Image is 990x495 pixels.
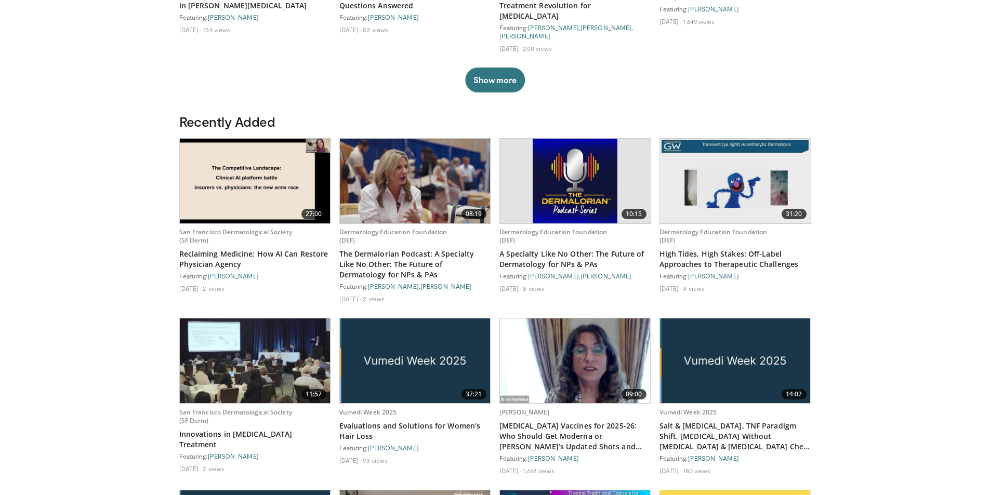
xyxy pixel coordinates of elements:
[782,389,807,399] span: 14:02
[499,272,651,280] div: Featuring: ,
[659,5,811,13] div: Featuring:
[339,295,362,303] li: [DATE]
[179,113,811,130] h3: Recently Added
[340,139,491,223] img: 6c5da9c9-53d3-484d-bf01-5d8887076d2d.620x360_q85_upscale.jpg
[659,228,768,245] a: Dermatology Education Foundation (DEF)
[523,466,555,475] li: 1,668 views
[499,32,550,39] a: [PERSON_NAME]
[179,408,292,425] a: San Francisco Dermatological Society (SF Derm)
[659,17,682,25] li: [DATE]
[339,228,447,245] a: Dermatology Education Foundation (DEF)
[580,272,631,279] a: [PERSON_NAME]
[622,209,646,219] span: 10:15
[340,139,491,223] a: 08:19
[528,24,579,31] a: [PERSON_NAME]
[339,25,362,34] li: [DATE]
[688,5,739,12] a: [PERSON_NAME]
[659,408,717,417] a: Vumedi Week 2025
[659,454,811,462] div: Featuring:
[683,17,715,25] li: 1,649 views
[499,44,522,52] li: [DATE]
[363,25,388,34] li: 52 views
[368,283,419,290] a: [PERSON_NAME]
[180,318,331,403] img: 1327c7ce-1e6a-43b1-b69d-13c26234c198.620x360_q85_upscale.jpg
[203,284,225,292] li: 2 views
[179,272,331,280] div: Featuring:
[339,249,491,280] a: The Dermalorian Podcast: A Specialty Like No Other: The Future of Dermatology for NPs & PAs
[528,454,579,462] a: [PERSON_NAME]
[339,282,491,290] div: Featuring: ,
[339,408,397,417] a: Vumedi Week 2025
[499,284,522,292] li: [DATE]
[528,272,579,279] a: [PERSON_NAME]
[499,228,608,245] a: Dermatology Education Foundation (DEF)
[179,228,292,245] a: San Francisco Dermatological Society (SF Derm)
[179,13,331,21] div: Featuring:
[420,283,471,290] a: [PERSON_NAME]
[339,421,491,442] a: Evaluations and Solutions for Women's Hair Loss
[368,444,419,451] a: [PERSON_NAME]
[500,139,651,223] a: 10:15
[782,209,807,219] span: 31:20
[659,284,682,292] li: [DATE]
[179,464,202,473] li: [DATE]
[660,318,811,403] a: 14:02
[179,284,202,292] li: [DATE]
[179,249,331,270] a: Reclaiming Medicine: How AI Can Restore Physician Agency
[660,139,811,223] img: 7734f883-3b04-481a-beff-332556feca0d.620x360_q85_upscale.jpg
[660,139,811,223] a: 31:20
[339,456,362,464] li: [DATE]
[461,389,486,399] span: 37:21
[523,44,552,52] li: 200 views
[363,456,388,464] li: 93 views
[179,429,331,450] a: Innovations in [MEDICAL_DATA] Treatment
[363,295,385,303] li: 2 views
[523,284,545,292] li: 8 views
[339,13,491,21] div: Featuring:
[533,139,617,223] img: 04ed6d1d-0918-4773-8af2-f09567f79c27.620x360_q85_upscale.jpg
[659,421,811,452] a: Salt & [MEDICAL_DATA], TNF Paradigm Shift, [MEDICAL_DATA] Without [MEDICAL_DATA] & [MEDICAL_DATA]...
[683,284,705,292] li: 4 views
[179,25,202,34] li: [DATE]
[500,318,651,403] a: 09:00
[465,68,525,92] button: Show more
[340,318,491,403] a: 37:21
[339,444,491,452] div: Featuring:
[688,272,739,279] a: [PERSON_NAME]
[180,318,331,403] a: 11:57
[622,389,646,399] span: 09:00
[301,209,326,219] span: 27:00
[499,408,550,417] a: [PERSON_NAME]
[179,452,331,460] div: Featuring:
[688,454,739,462] a: [PERSON_NAME]
[208,452,259,460] a: [PERSON_NAME]
[580,24,631,31] a: [PERSON_NAME]
[500,318,651,403] img: d9ddfd97-e350-47c1-a34d-5d400e773739.620x360_q85_upscale.jpg
[461,209,486,219] span: 08:19
[660,318,811,403] img: e6206b8a-9232-4739-9b37-e398ee393258.jpg.620x360_q85_upscale.jpg
[659,249,811,270] a: High Tides, High Stakes: Off-Label Approaches to Therapeutic Challenges
[203,464,225,473] li: 2 views
[499,466,522,475] li: [DATE]
[340,318,491,403] img: 4dd4c714-532f-44da-96b3-d887f22c4efa.jpg.620x360_q85_upscale.jpg
[301,389,326,399] span: 11:57
[208,14,259,21] a: [PERSON_NAME]
[180,139,331,223] img: 97a629f1-b3ea-4c38-9793-9db84cd6d451.620x360_q85_upscale.jpg
[208,272,259,279] a: [PERSON_NAME]
[659,272,811,280] div: Featuring:
[180,139,331,223] a: 27:00
[368,14,419,21] a: [PERSON_NAME]
[499,23,651,40] div: Featuring: , ,
[203,25,230,34] li: 154 views
[659,466,682,475] li: [DATE]
[499,249,651,270] a: A Specialty Like No Other: The Future of Dermatology for NPs & PAs
[683,466,710,475] li: 180 views
[499,421,651,452] a: [MEDICAL_DATA] Vaccines for 2025-26: Who Should Get Moderna or [PERSON_NAME]’s Updated Shots and ...
[499,454,651,462] div: Featuring:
